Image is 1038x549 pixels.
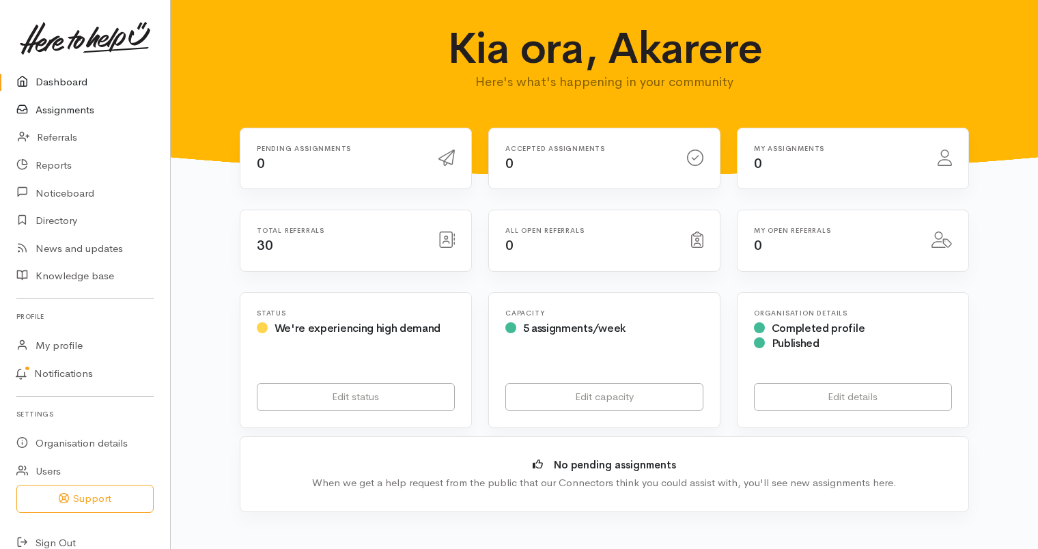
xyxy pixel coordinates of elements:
[257,383,455,411] a: Edit status
[261,475,948,491] div: When we get a help request from the public that our Connectors think you could assist with, you'l...
[523,321,626,335] span: 5 assignments/week
[257,227,422,234] h6: Total referrals
[404,25,805,72] h1: Kia ora, Akarere
[505,383,703,411] a: Edit capacity
[754,145,921,152] h6: My assignments
[772,336,819,350] span: Published
[505,155,514,172] span: 0
[16,307,154,326] h6: Profile
[257,309,455,317] h6: Status
[257,145,422,152] h6: Pending assignments
[554,458,676,471] b: No pending assignments
[404,72,805,91] p: Here's what's happening in your community
[754,155,762,172] span: 0
[275,321,440,335] span: We're experiencing high demand
[754,383,952,411] a: Edit details
[505,227,675,234] h6: All open referrals
[16,485,154,513] button: Support
[505,145,671,152] h6: Accepted assignments
[754,237,762,254] span: 0
[505,309,703,317] h6: Capacity
[772,321,865,335] span: Completed profile
[754,227,915,234] h6: My open referrals
[257,155,265,172] span: 0
[505,237,514,254] span: 0
[16,405,154,423] h6: Settings
[754,309,952,317] h6: Organisation Details
[257,237,272,254] span: 30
